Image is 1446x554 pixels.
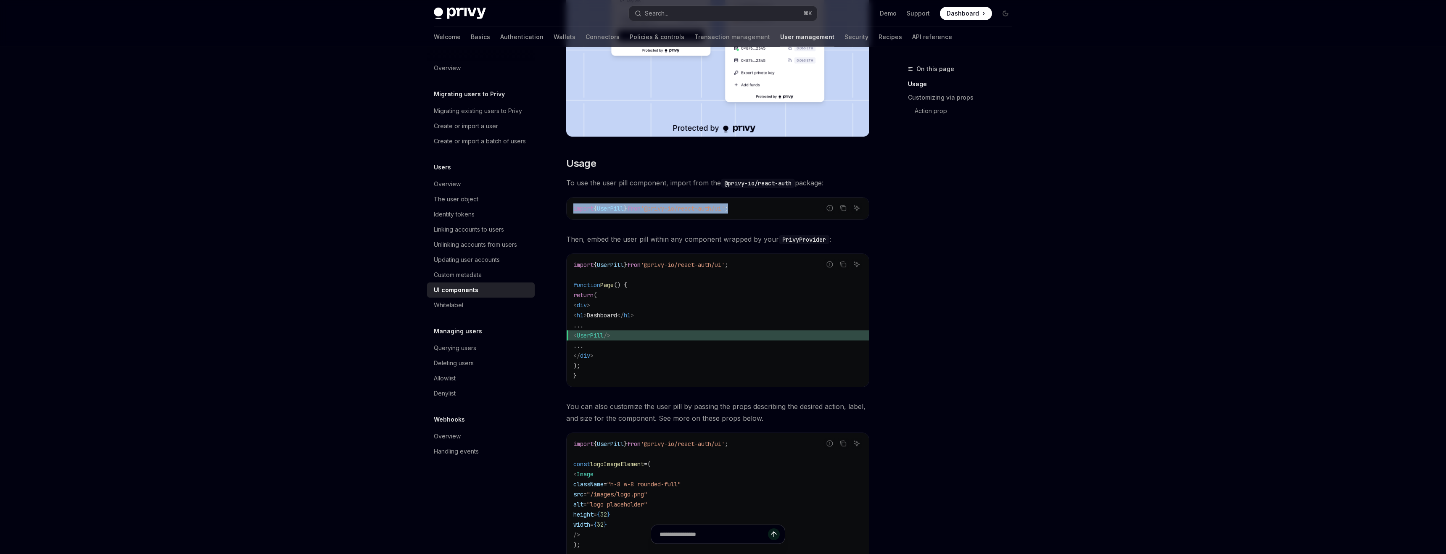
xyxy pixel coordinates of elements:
[644,460,647,468] span: =
[627,440,641,448] span: from
[573,511,594,518] span: height
[434,446,479,456] div: Handling events
[624,311,631,319] span: h1
[434,179,461,189] div: Overview
[940,7,992,20] a: Dashboard
[641,205,725,212] span: '@privy-io/react-auth/ui'
[838,259,849,270] button: Copy the contents from the code block
[725,261,728,269] span: ;
[641,440,725,448] span: '@privy-io/react-auth/ui'
[427,386,535,401] a: Denylist
[434,326,482,336] h5: Managing users
[427,444,535,459] a: Handling events
[580,352,590,359] span: div
[434,224,504,235] div: Linking accounts to users
[427,429,535,444] a: Overview
[427,61,535,76] a: Overview
[566,177,869,189] span: To use the user pill component, import from the package:
[573,521,590,528] span: width
[594,291,597,299] span: (
[434,414,465,425] h5: Webhooks
[624,261,627,269] span: }
[427,356,535,371] a: Deleting users
[908,91,1019,104] a: Customizing via props
[427,134,535,149] a: Create or import a batch of users
[947,9,979,18] span: Dashboard
[594,521,597,528] span: {
[908,77,1019,91] a: Usage
[573,501,583,508] span: alt
[587,491,647,498] span: "/images/logo.png"
[427,267,535,282] a: Custom metadata
[573,352,580,359] span: </
[427,237,535,252] a: Unlinking accounts from users
[851,203,862,214] button: Ask AI
[597,261,624,269] span: UserPill
[590,521,594,528] span: =
[617,311,624,319] span: </
[916,64,954,74] span: On this page
[573,362,580,369] span: );
[434,358,474,368] div: Deleting users
[434,431,461,441] div: Overview
[604,480,607,488] span: =
[907,9,930,18] a: Support
[577,301,587,309] span: div
[879,27,902,47] a: Recipes
[573,440,594,448] span: import
[594,511,597,518] span: =
[434,388,456,398] div: Denylist
[434,89,505,99] h5: Migrating users to Privy
[908,104,1019,118] a: Action prop
[434,300,463,310] div: Whitelabel
[627,205,641,212] span: from
[851,259,862,270] button: Ask AI
[577,470,594,478] span: Image
[614,281,627,289] span: () {
[600,281,614,289] span: Page
[604,332,610,339] span: />
[594,440,597,448] span: {
[427,103,535,119] a: Migrating existing users to Privy
[587,301,590,309] span: >
[824,203,835,214] button: Report incorrect code
[434,162,451,172] h5: Users
[880,9,897,18] a: Demo
[630,27,684,47] a: Policies & controls
[427,371,535,386] a: Allowlist
[844,27,868,47] a: Security
[647,460,651,468] span: (
[427,222,535,237] a: Linking accounts to users
[434,27,461,47] a: Welcome
[607,511,610,518] span: }
[660,525,768,543] input: Ask a question...
[573,281,600,289] span: function
[427,298,535,313] a: Whitelabel
[824,259,835,270] button: Report incorrect code
[586,27,620,47] a: Connectors
[597,440,624,448] span: UserPill
[590,460,644,468] span: logoImageElement
[624,205,627,212] span: }
[597,521,604,528] span: 32
[434,63,461,73] div: Overview
[583,491,587,498] span: =
[641,261,725,269] span: '@privy-io/react-auth/ui'
[427,207,535,222] a: Identity tokens
[607,480,681,488] span: "h-8 w-8 rounded-full"
[597,511,600,518] span: {
[566,233,869,245] span: Then, embed the user pill within any component wrapped by your :
[434,343,476,353] div: Querying users
[604,521,607,528] span: }
[434,136,526,146] div: Create or import a batch of users
[590,352,594,359] span: >
[434,285,478,295] div: UI components
[597,205,624,212] span: UserPill
[594,261,597,269] span: {
[434,255,500,265] div: Updating user accounts
[694,27,770,47] a: Transaction management
[434,106,522,116] div: Migrating existing users to Privy
[583,311,587,319] span: >
[573,372,577,380] span: }
[838,438,849,449] button: Copy the contents from the code block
